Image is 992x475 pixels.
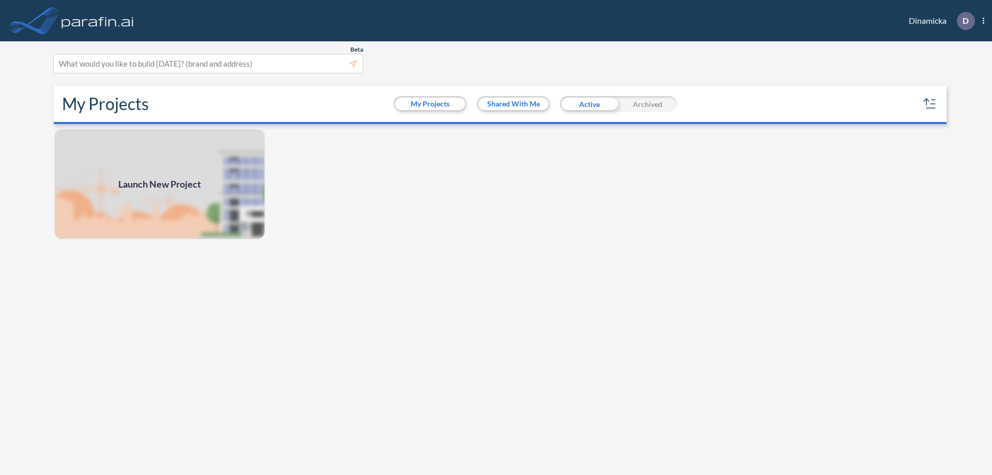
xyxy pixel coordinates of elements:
[59,10,136,31] img: logo
[478,98,548,110] button: Shared With Me
[395,98,465,110] button: My Projects
[350,45,363,54] span: Beta
[963,16,969,25] p: D
[893,12,984,30] div: Dinamicka
[54,128,266,240] img: add
[560,96,618,112] div: Active
[54,128,266,240] a: Launch New Project
[922,96,938,112] button: sort
[62,94,149,114] h2: My Projects
[618,96,677,112] div: Archived
[118,177,201,191] span: Launch New Project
